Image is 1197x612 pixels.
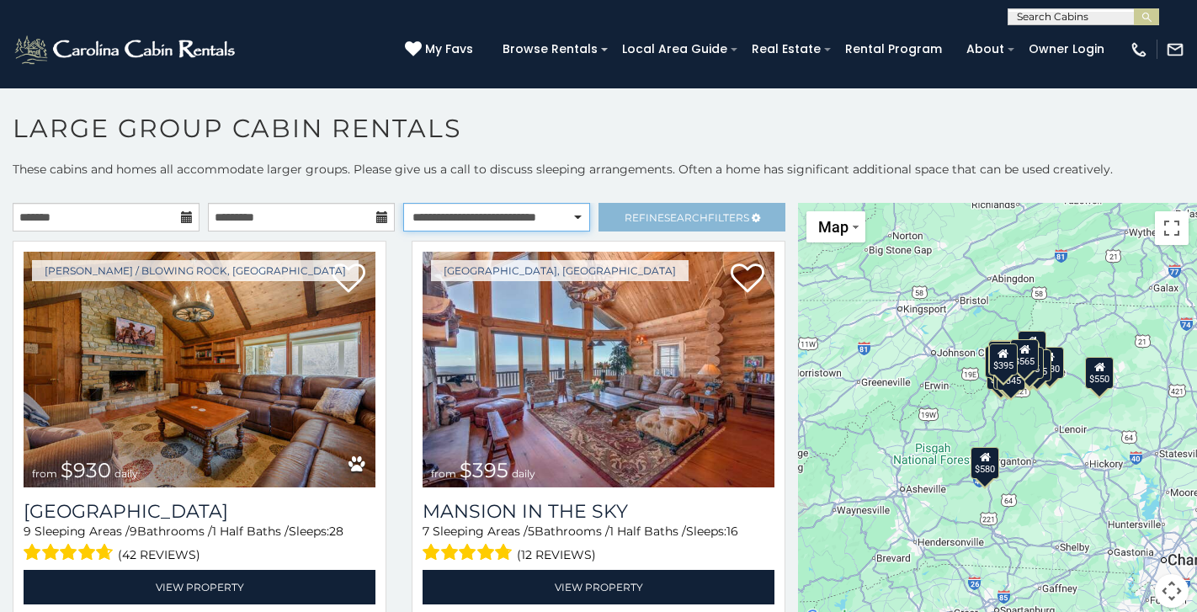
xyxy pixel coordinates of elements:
[625,211,749,224] span: Refine Filters
[528,524,535,539] span: 5
[598,203,785,231] a: RefineSearchFilters
[806,211,865,242] button: Change map style
[431,467,456,480] span: from
[1085,356,1114,388] div: $550
[24,524,31,539] span: 9
[24,252,375,487] a: Appalachian Mountain Lodge from $930 daily
[423,523,774,566] div: Sleeping Areas / Bathrooms / Sleeps:
[985,345,1013,377] div: $650
[24,252,375,487] img: Appalachian Mountain Lodge
[423,524,429,539] span: 7
[114,467,138,480] span: daily
[664,211,708,224] span: Search
[609,524,686,539] span: 1 Half Baths /
[24,570,375,604] a: View Property
[494,36,606,62] a: Browse Rentals
[32,260,359,281] a: [PERSON_NAME] / Blowing Rock, [GEOGRAPHIC_DATA]
[118,544,200,566] span: (42 reviews)
[13,33,240,67] img: White-1-2.png
[1130,40,1148,59] img: phone-regular-white.png
[425,40,473,58] span: My Favs
[989,343,1018,375] div: $395
[837,36,950,62] a: Rental Program
[1020,36,1113,62] a: Owner Login
[24,523,375,566] div: Sleeping Areas / Bathrooms / Sleeps:
[958,36,1013,62] a: About
[1018,330,1046,362] div: $525
[24,500,375,523] a: [GEOGRAPHIC_DATA]
[460,458,508,482] span: $395
[423,500,774,523] a: Mansion In The Sky
[743,36,829,62] a: Real Estate
[1015,347,1044,379] div: $395
[731,262,764,297] a: Add to favorites
[61,458,111,482] span: $930
[32,467,57,480] span: from
[24,500,375,523] h3: Appalachian Mountain Lodge
[130,524,137,539] span: 9
[423,570,774,604] a: View Property
[1035,347,1064,379] div: $930
[423,252,774,487] img: Mansion In The Sky
[818,218,849,236] span: Map
[1023,349,1051,381] div: $695
[512,467,535,480] span: daily
[1166,40,1184,59] img: mail-regular-white.png
[971,446,999,478] div: $580
[431,260,689,281] a: [GEOGRAPHIC_DATA], [GEOGRAPHIC_DATA]
[423,252,774,487] a: Mansion In The Sky from $395 daily
[1155,211,1189,245] button: Toggle fullscreen view
[1155,574,1189,608] button: Map camera controls
[726,524,738,539] span: 16
[329,524,343,539] span: 28
[212,524,289,539] span: 1 Half Baths /
[997,358,1025,390] div: $345
[517,544,596,566] span: (12 reviews)
[988,341,1017,373] div: $325
[405,40,477,59] a: My Favs
[1010,339,1039,371] div: $565
[989,339,1018,371] div: $325
[614,36,736,62] a: Local Area Guide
